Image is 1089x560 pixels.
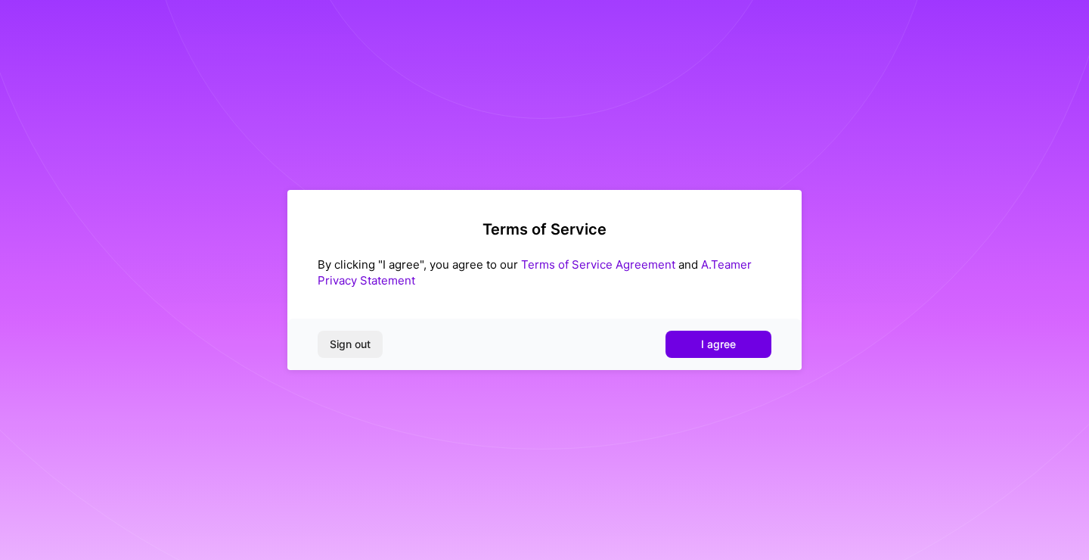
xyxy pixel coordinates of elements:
[318,331,383,358] button: Sign out
[521,257,675,272] a: Terms of Service Agreement
[330,337,371,352] span: Sign out
[701,337,736,352] span: I agree
[665,331,771,358] button: I agree
[318,220,771,238] h2: Terms of Service
[318,257,771,288] div: By clicking "I agree", you agree to our and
